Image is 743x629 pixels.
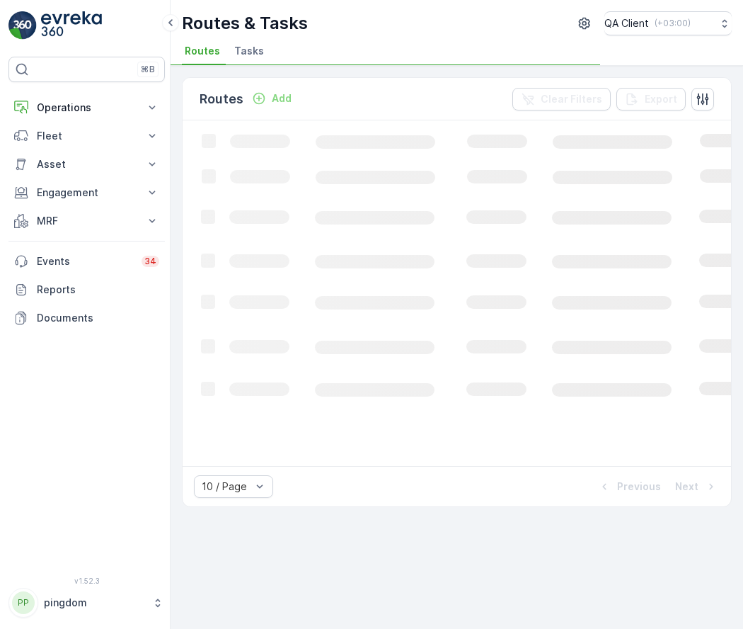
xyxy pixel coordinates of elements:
p: Documents [37,311,159,325]
p: Routes & Tasks [182,12,308,35]
p: MRF [37,214,137,228]
p: Previous [617,480,661,494]
div: PP [12,591,35,614]
p: Add [272,91,292,106]
button: Next [674,478,720,495]
p: Events [37,254,133,268]
p: Engagement [37,186,137,200]
button: Operations [8,93,165,122]
button: Asset [8,150,165,178]
p: Next [675,480,698,494]
p: pingdom [44,596,145,610]
button: MRF [8,207,165,235]
button: Fleet [8,122,165,150]
p: Operations [37,101,137,115]
p: Fleet [37,129,137,143]
p: QA Client [604,16,649,30]
span: v 1.52.3 [8,577,165,585]
p: Reports [37,283,159,297]
button: PPpingdom [8,588,165,618]
p: Export [645,92,677,106]
img: logo [8,11,37,40]
p: 34 [144,256,156,267]
span: Routes [185,44,220,58]
a: Documents [8,304,165,332]
button: Engagement [8,178,165,207]
button: QA Client(+03:00) [604,11,732,35]
p: Clear Filters [541,92,602,106]
a: Reports [8,276,165,304]
img: logo_light-DOdMpM7g.png [41,11,102,40]
p: Routes [200,89,243,109]
p: ( +03:00 ) [655,18,691,29]
a: Events34 [8,247,165,276]
p: Asset [37,157,137,171]
button: Export [616,88,686,110]
button: Clear Filters [512,88,611,110]
button: Previous [596,478,662,495]
span: Tasks [234,44,264,58]
p: ⌘B [141,64,155,75]
button: Add [246,90,297,107]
